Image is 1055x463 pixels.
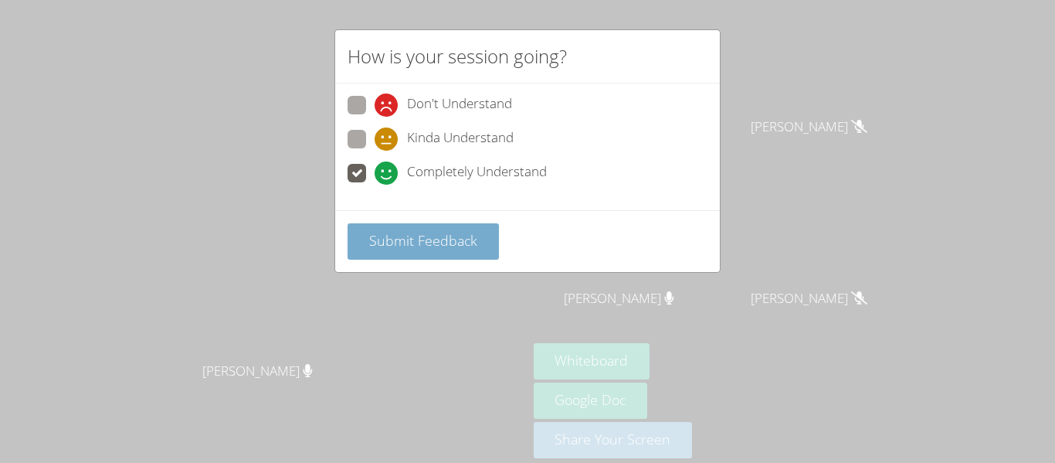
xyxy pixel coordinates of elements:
h2: How is your session going? [348,43,567,70]
span: Kinda Understand [407,128,514,151]
span: Submit Feedback [369,231,477,250]
span: Completely Understand [407,162,547,185]
button: Submit Feedback [348,223,499,260]
span: Don't Understand [407,94,512,117]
